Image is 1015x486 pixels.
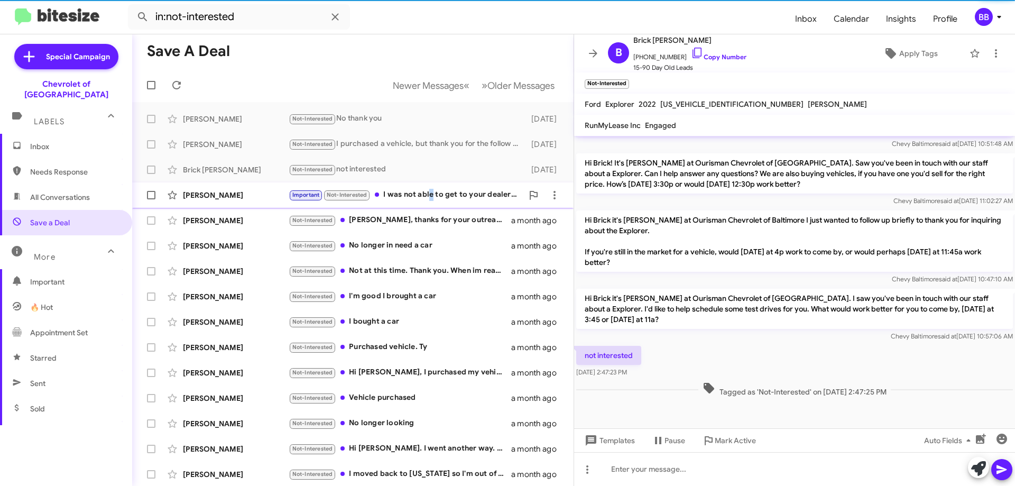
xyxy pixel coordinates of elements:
span: said at [940,197,959,205]
span: Brick [PERSON_NAME] [633,34,746,47]
div: [PERSON_NAME] [183,114,289,124]
span: Not-Interested [292,141,333,148]
span: « [464,79,469,92]
span: Important [292,191,320,198]
span: Not-Interested [292,445,333,452]
span: Not-Interested [292,166,333,173]
span: Not-Interested [292,318,333,325]
span: Not-Interested [292,471,333,478]
a: Inbox [787,4,825,34]
span: [PERSON_NAME] [808,99,867,109]
div: I was not able to get to your dealership because of logistics. I decided on another make. Thank y... [289,189,523,201]
span: Chevy Baltimore [DATE] 10:47:10 AM [892,275,1013,283]
span: said at [939,140,957,148]
span: RunMyLease Inc [585,121,641,130]
button: Previous [386,75,476,96]
span: Starred [30,353,57,363]
span: Engaged [645,121,676,130]
span: Apply Tags [899,44,938,63]
span: Pause [665,431,685,450]
span: Chevy Baltimore [DATE] 10:51:48 AM [892,140,1013,148]
div: a month ago [511,342,565,353]
div: I'm good I brought a car [289,290,511,302]
div: Hi [PERSON_NAME]. I went another way. Thanks [289,443,511,455]
span: Explorer [605,99,634,109]
div: [PERSON_NAME] [183,393,289,404]
p: Hi Brick! It's [PERSON_NAME] at Ourisman Chevrolet of [GEOGRAPHIC_DATA]. Saw you've been in touch... [576,153,1013,194]
div: a month ago [511,215,565,226]
button: BB [966,8,1003,26]
div: a month ago [511,393,565,404]
span: Save a Deal [30,217,70,228]
div: [PERSON_NAME] [183,469,289,480]
div: [PERSON_NAME] [183,291,289,302]
div: [PERSON_NAME], thanks for your outreach. Yes, they did. I ultimately purchased the vehicle elsewh... [289,214,511,226]
div: No longer looking [289,417,511,429]
span: [PHONE_NUMBER] [633,47,746,62]
span: Sold [30,404,45,414]
span: Not-Interested [292,395,333,401]
div: [PERSON_NAME] [183,418,289,429]
div: Brick [PERSON_NAME] [183,164,289,175]
div: [PERSON_NAME] [183,266,289,277]
h1: Save a Deal [147,43,230,60]
span: Appointment Set [30,327,88,338]
div: [PERSON_NAME] [183,190,289,200]
span: Inbox [30,141,120,152]
button: Next [475,75,561,96]
button: Templates [574,431,643,450]
div: No thank you [289,113,526,125]
span: Ford [585,99,601,109]
span: Important [30,277,120,287]
span: Not-Interested [292,293,333,300]
span: Not-Interested [292,115,333,122]
span: All Conversations [30,192,90,203]
div: Vehicle purchased [289,392,511,404]
span: 2022 [639,99,656,109]
div: a month ago [511,317,565,327]
span: Special Campaign [46,51,110,62]
button: Mark Active [694,431,764,450]
div: BB [975,8,993,26]
span: Chevy Baltimore [DATE] 10:57:06 AM [891,332,1013,340]
span: Tagged as 'Not-Interested' on [DATE] 2:47:25 PM [698,382,891,397]
div: I bought a car [289,316,511,328]
div: [DATE] [526,114,565,124]
div: a month ago [511,291,565,302]
span: Older Messages [487,80,555,91]
span: Not-Interested [292,217,333,224]
div: [PERSON_NAME] [183,342,289,353]
input: Search [128,4,350,30]
div: [DATE] [526,139,565,150]
div: [PERSON_NAME] [183,241,289,251]
span: Chevy Baltimore [DATE] 11:02:27 AM [893,197,1013,205]
span: Mark Active [715,431,756,450]
span: Not-Interested [327,191,367,198]
div: I purchased a vehicle, but thank you for the follow up [289,138,526,150]
button: Apply Tags [856,44,964,63]
span: Not-Interested [292,268,333,274]
a: Calendar [825,4,878,34]
span: Templates [583,431,635,450]
div: [DATE] [526,164,565,175]
p: Hi Brick it's [PERSON_NAME] at Ourisman Chevrolet of Baltimore I just wanted to follow up briefly... [576,210,1013,272]
span: Not-Interested [292,242,333,249]
div: a month ago [511,469,565,480]
a: Copy Number [691,53,746,61]
span: Not-Interested [292,420,333,427]
span: Auto Fields [924,431,975,450]
div: [PERSON_NAME] [183,215,289,226]
div: not interested [289,163,526,176]
div: [PERSON_NAME] [183,368,289,378]
div: a month ago [511,241,565,251]
div: a month ago [511,444,565,454]
div: Hi [PERSON_NAME], I purchased my vehicle tha ks for your help [289,366,511,379]
span: Needs Response [30,167,120,177]
a: Insights [878,4,925,34]
span: said at [938,332,956,340]
div: [PERSON_NAME] [183,444,289,454]
div: [PERSON_NAME] [183,317,289,327]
